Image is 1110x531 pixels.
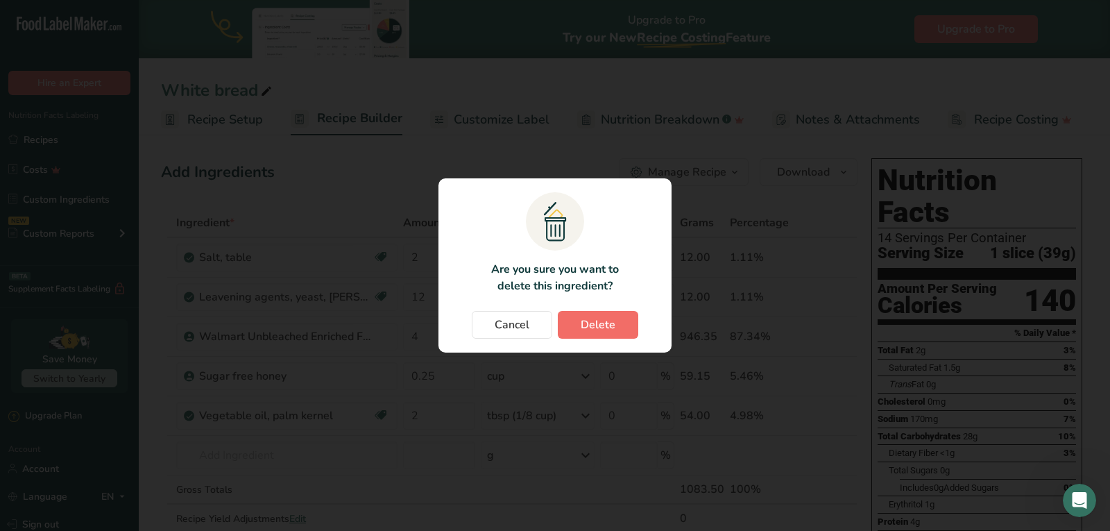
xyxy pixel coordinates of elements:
button: Cancel [472,311,552,339]
iframe: Intercom live chat [1063,484,1096,517]
button: Delete [558,311,638,339]
span: Delete [581,317,615,333]
p: Are you sure you want to delete this ingredient? [483,261,626,294]
span: Cancel [495,317,529,333]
